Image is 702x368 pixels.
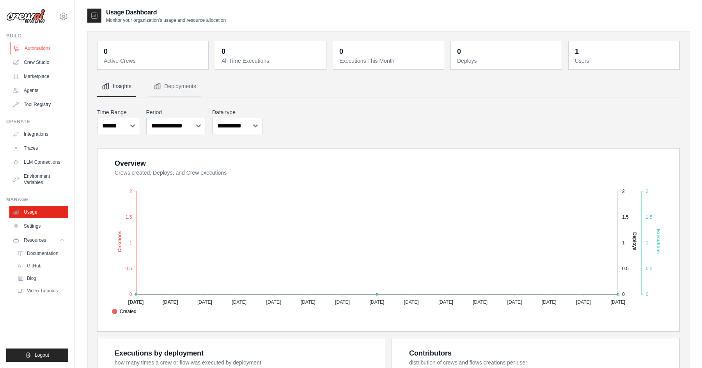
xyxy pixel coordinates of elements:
a: Crew Studio [9,56,68,69]
a: Traces [9,142,68,154]
tspan: 2 [622,189,625,194]
span: Created [112,308,136,315]
img: Logo [6,9,45,24]
div: 0 [104,46,108,57]
tspan: 2 [129,189,132,194]
tspan: [DATE] [507,299,522,305]
span: Logout [35,352,49,358]
a: Video Tutorials [14,285,68,296]
span: GitHub [27,263,41,269]
tspan: 2 [646,189,649,194]
span: Blog [27,275,36,281]
tspan: [DATE] [232,299,246,305]
tspan: 0 [129,292,132,297]
div: 0 [222,46,225,57]
tspan: [DATE] [473,299,487,305]
span: Video Tutorials [27,288,58,294]
a: Environment Variables [9,170,68,189]
a: Integrations [9,128,68,140]
tspan: 1 [129,240,132,246]
a: Usage [9,206,68,218]
tspan: [DATE] [542,299,557,305]
p: Monitor your organization's usage and resource allocation [106,17,226,23]
tspan: [DATE] [610,299,625,305]
tspan: [DATE] [266,299,281,305]
text: Executions [656,229,661,254]
text: Deploys [632,232,637,251]
dt: Active Crews [104,57,204,65]
tspan: [DATE] [197,299,212,305]
label: Time Range [97,108,140,116]
button: Logout [6,349,68,362]
div: Executions by deployment [115,348,204,359]
tspan: 0.5 [126,266,132,271]
div: Overview [115,158,146,169]
tspan: [DATE] [163,299,178,305]
span: Documentation [27,250,58,257]
tspan: 0 [646,292,649,297]
button: Insights [97,76,136,97]
tspan: 1.5 [126,214,132,220]
tspan: 1.5 [646,214,652,220]
tspan: 0.5 [622,266,629,271]
tspan: 1.5 [622,214,629,220]
dt: Executions This Month [339,57,439,65]
span: Resources [24,237,46,243]
dt: All Time Executions [222,57,321,65]
tspan: [DATE] [301,299,316,305]
tspan: [DATE] [335,299,350,305]
button: Resources [9,234,68,246]
div: Operate [6,119,68,125]
div: Manage [6,196,68,203]
button: Deployments [149,76,201,97]
a: Blog [14,273,68,284]
a: GitHub [14,260,68,271]
tspan: 0 [622,292,625,297]
div: Contributors [409,348,452,359]
a: Settings [9,220,68,232]
dt: Users [575,57,675,65]
div: 0 [457,46,461,57]
tspan: [DATE] [404,299,419,305]
a: Marketplace [9,70,68,83]
dt: how many times a crew or flow was executed by deployment [115,359,376,366]
a: Documentation [14,248,68,259]
dt: Crews created, Deploys, and Crew executions [115,169,670,177]
tspan: 0.5 [646,266,652,271]
tspan: [DATE] [369,299,384,305]
nav: Tabs [97,76,680,97]
a: Automations [10,42,69,55]
label: Data type [212,108,263,116]
a: LLM Connections [9,156,68,168]
tspan: [DATE] [438,299,453,305]
div: 1 [575,46,579,57]
tspan: [DATE] [128,299,144,305]
dt: Deploys [457,57,557,65]
div: 0 [339,46,343,57]
label: Period [146,108,206,116]
tspan: 1 [622,240,625,246]
tspan: 1 [646,240,649,246]
a: Tool Registry [9,98,68,111]
a: Agents [9,84,68,97]
div: Build [6,33,68,39]
tspan: [DATE] [576,299,591,305]
h2: Usage Dashboard [106,8,226,17]
dt: distribution of crews and flows creations per user [409,359,670,366]
text: Creations [117,230,122,252]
